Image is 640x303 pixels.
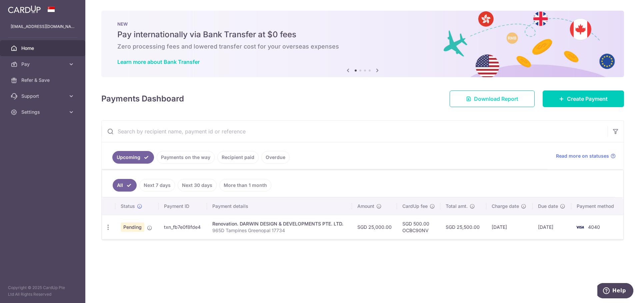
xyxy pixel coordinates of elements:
p: [EMAIL_ADDRESS][DOMAIN_NAME] [11,23,75,30]
th: Payment ID [159,198,207,215]
span: Due date [538,203,558,210]
iframe: Opens a widget where you can find more information [597,283,633,300]
a: Next 7 days [139,179,175,192]
a: More than 1 month [219,179,271,192]
img: CardUp [8,5,41,13]
a: Read more on statuses [556,153,616,159]
td: SGD 25,500.00 [440,215,486,239]
a: Upcoming [112,151,154,164]
td: [DATE] [486,215,533,239]
a: Recipient paid [217,151,259,164]
a: Create Payment [543,90,624,107]
span: Help [15,5,29,11]
p: NEW [117,21,608,27]
th: Payment method [571,198,623,215]
th: Payment details [207,198,352,215]
span: Home [21,45,65,52]
span: Amount [357,203,374,210]
a: Download Report [450,90,535,107]
td: txn_fb7e0f8fde4 [159,215,207,239]
span: Pay [21,61,65,68]
img: Bank transfer banner [101,11,624,77]
span: 4040 [588,224,600,230]
a: Payments on the way [157,151,215,164]
span: Download Report [474,95,518,103]
input: Search by recipient name, payment id or reference [102,121,608,142]
div: Renovation. DARWIN DESIGN & DEVELOPMENTS PTE. LTD. [212,221,347,227]
a: All [113,179,137,192]
span: Total amt. [446,203,468,210]
span: Status [121,203,135,210]
h4: Payments Dashboard [101,93,184,105]
td: [DATE] [533,215,572,239]
span: Read more on statuses [556,153,609,159]
span: Settings [21,109,65,115]
td: SGD 500.00 OCBC90NV [397,215,440,239]
td: SGD 25,000.00 [352,215,397,239]
span: Refer & Save [21,77,65,83]
span: Support [21,93,65,99]
h6: Zero processing fees and lowered transfer cost for your overseas expenses [117,43,608,51]
a: Learn more about Bank Transfer [117,59,200,65]
img: Bank Card [573,223,587,231]
span: Pending [121,223,144,232]
span: Charge date [492,203,519,210]
span: CardUp fee [402,203,428,210]
a: Next 30 days [178,179,217,192]
span: Create Payment [567,95,608,103]
a: Overdue [261,151,290,164]
h5: Pay internationally via Bank Transfer at $0 fees [117,29,608,40]
p: 965D Tampines Greenopal 17734 [212,227,347,234]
